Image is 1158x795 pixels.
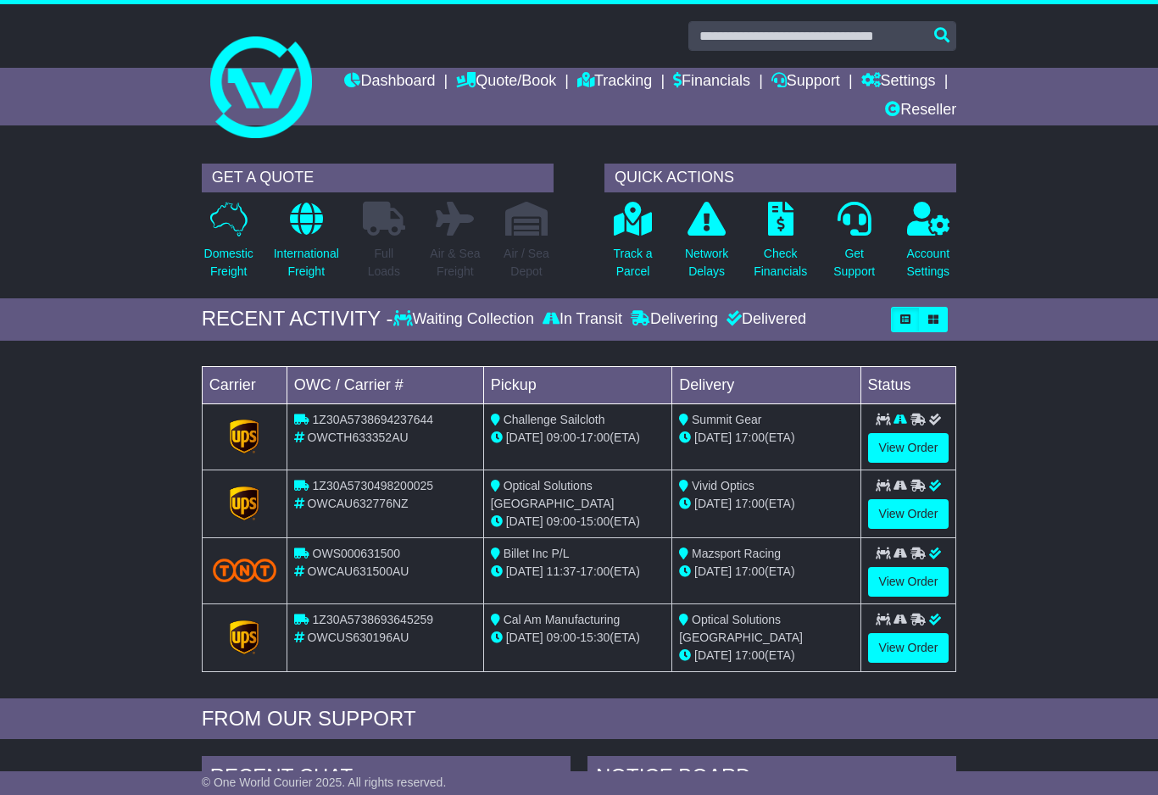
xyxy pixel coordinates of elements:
[679,647,853,664] div: (ETA)
[430,245,480,281] p: Air & Sea Freight
[735,497,765,510] span: 17:00
[308,631,409,644] span: OWCUS630196AU
[679,429,853,447] div: (ETA)
[860,366,956,403] td: Status
[538,310,626,329] div: In Transit
[308,564,409,578] span: OWCAU631500AU
[202,707,957,731] div: FROM OUR SUPPORT
[506,514,543,528] span: [DATE]
[833,245,875,281] p: Get Support
[456,68,556,97] a: Quote/Book
[504,613,621,626] span: Cal Am Manufacturing
[580,631,610,644] span: 15:30
[313,547,401,560] span: OWS000631500
[504,413,605,426] span: Challenge Sailcloth
[363,245,405,281] p: Full Loads
[506,631,543,644] span: [DATE]
[906,245,949,281] p: Account Settings
[491,563,665,581] div: - (ETA)
[580,514,610,528] span: 15:00
[722,310,806,329] div: Delivered
[504,245,549,281] p: Air / Sea Depot
[613,245,652,281] p: Track a Parcel
[313,613,433,626] span: 1Z30A5738693645259
[753,201,808,290] a: CheckFinancials
[274,245,339,281] p: International Freight
[204,245,253,281] p: Domestic Freight
[679,613,803,644] span: Optical Solutions [GEOGRAPHIC_DATA]
[679,563,853,581] div: (ETA)
[692,547,781,560] span: Mazsport Racing
[694,564,732,578] span: [DATE]
[547,564,576,578] span: 11:37
[202,307,393,331] div: RECENT ACTIVITY -
[672,366,860,403] td: Delivery
[273,201,340,290] a: InternationalFreight
[344,68,435,97] a: Dashboard
[694,648,732,662] span: [DATE]
[612,201,653,290] a: Track aParcel
[547,514,576,528] span: 09:00
[483,366,671,403] td: Pickup
[905,201,950,290] a: AccountSettings
[287,366,483,403] td: OWC / Carrier #
[506,431,543,444] span: [DATE]
[735,431,765,444] span: 17:00
[694,431,732,444] span: [DATE]
[547,431,576,444] span: 09:00
[313,479,433,492] span: 1Z30A5730498200025
[203,201,254,290] a: DomesticFreight
[868,633,949,663] a: View Order
[230,620,259,654] img: GetCarrierServiceLogo
[202,366,287,403] td: Carrier
[673,68,750,97] a: Financials
[868,499,949,529] a: View Order
[506,564,543,578] span: [DATE]
[202,776,447,789] span: © One World Courier 2025. All rights reserved.
[504,547,570,560] span: Billet Inc P/L
[580,564,610,578] span: 17:00
[580,431,610,444] span: 17:00
[868,567,949,597] a: View Order
[684,201,729,290] a: NetworkDelays
[491,429,665,447] div: - (ETA)
[771,68,840,97] a: Support
[491,479,615,510] span: Optical Solutions [GEOGRAPHIC_DATA]
[313,413,433,426] span: 1Z30A5738694237644
[491,513,665,531] div: - (ETA)
[754,245,807,281] p: Check Financials
[308,497,409,510] span: OWCAU632776NZ
[547,631,576,644] span: 09:00
[213,559,276,581] img: TNT_Domestic.png
[832,201,876,290] a: GetSupport
[308,431,409,444] span: OWCTH633352AU
[861,68,936,97] a: Settings
[868,433,949,463] a: View Order
[692,413,761,426] span: Summit Gear
[202,164,554,192] div: GET A QUOTE
[692,479,754,492] span: Vivid Optics
[604,164,956,192] div: QUICK ACTIONS
[230,420,259,453] img: GetCarrierServiceLogo
[679,495,853,513] div: (ETA)
[694,497,732,510] span: [DATE]
[491,629,665,647] div: - (ETA)
[577,68,652,97] a: Tracking
[230,486,259,520] img: GetCarrierServiceLogo
[735,648,765,662] span: 17:00
[393,310,538,329] div: Waiting Collection
[626,310,722,329] div: Delivering
[735,564,765,578] span: 17:00
[685,245,728,281] p: Network Delays
[885,97,956,125] a: Reseller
